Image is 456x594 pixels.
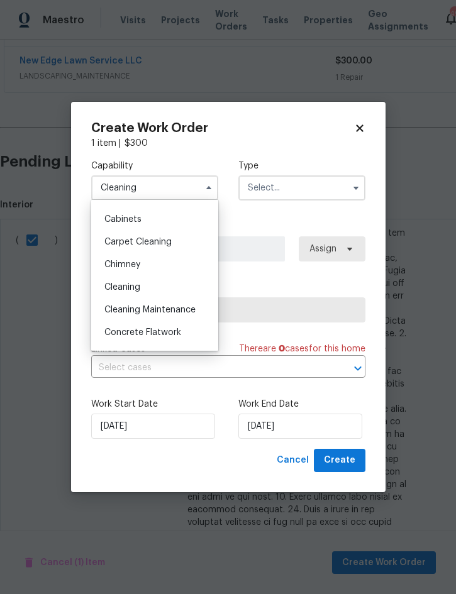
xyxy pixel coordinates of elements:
label: Work Order Manager [91,221,365,233]
label: Work Start Date [91,398,218,410]
span: $ 300 [125,139,148,148]
label: Type [238,160,365,172]
h2: Create Work Order [91,122,354,135]
button: Show options [348,180,364,195]
label: Capability [91,160,218,172]
span: Concrete Flatwork [104,328,181,337]
input: M/D/YYYY [91,414,215,439]
span: Cleaning Maintenance [104,305,196,314]
label: Trade Partner [91,282,365,294]
div: 1 item | [91,137,365,150]
span: Chimney [104,260,140,269]
input: M/D/YYYY [238,414,362,439]
span: Select trade partner [102,304,355,316]
button: Open [349,360,367,377]
span: Cancel [277,453,309,468]
span: Cleaning [104,283,140,292]
span: There are case s for this home [239,343,365,355]
span: Assign [309,243,336,255]
button: Cancel [272,449,314,472]
input: Select... [238,175,365,201]
span: 0 [279,344,285,353]
input: Select cases [91,358,330,378]
input: Select... [91,175,218,201]
span: Create [324,453,355,468]
span: Cabinets [104,215,142,224]
button: Create [314,449,365,472]
label: Work End Date [238,398,365,410]
span: Carpet Cleaning [104,238,172,246]
button: Hide options [201,180,216,195]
